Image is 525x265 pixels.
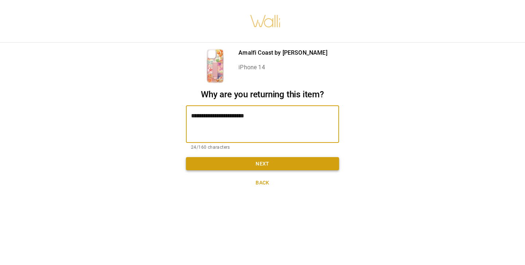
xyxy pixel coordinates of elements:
h2: Why are you returning this item? [186,89,339,100]
button: Back [186,176,339,190]
img: walli-inc.myshopify.com [250,5,281,37]
button: Next [186,157,339,171]
p: 24/160 characters [191,144,334,151]
p: Amalfi Coast by [PERSON_NAME] [238,48,327,57]
p: iPhone 14 [238,63,327,72]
